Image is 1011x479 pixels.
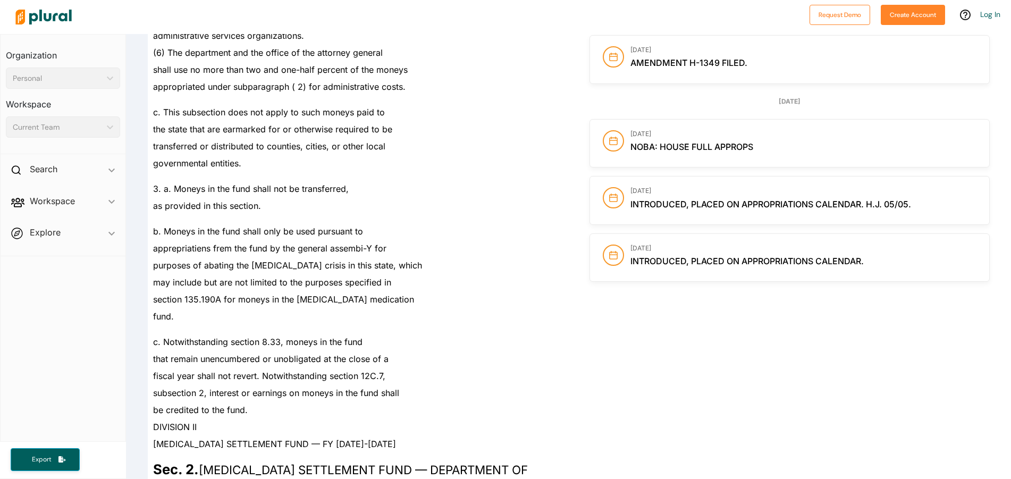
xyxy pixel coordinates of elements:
[153,64,408,75] span: shall use no more than two and one-half percent of the moneys
[980,10,1000,19] a: Log In
[153,81,406,92] span: appropriated under subparagraph ( 2) for administrative costs.
[153,405,248,415] span: be credited to the fund.
[153,294,414,305] span: section 135.190A for moneys in the [MEDICAL_DATA] medication
[153,277,391,288] span: may include but are not limited to the purposes specified in
[153,141,385,152] span: transferred or distributed to counties, cities, or other local
[153,30,304,41] span: administrative services organizations.
[153,337,363,347] span: c. Notwithstanding section 8.33, moneys in the fund
[881,9,945,20] a: Create Account
[630,130,976,138] h3: [DATE]
[24,455,58,464] span: Export
[153,354,389,364] span: that remain unencumbered or unobligated at the close of a
[30,163,57,175] h2: Search
[153,107,385,117] span: c. This subsection does not apply to such moneys paid to
[810,9,870,20] a: Request Demo
[13,73,103,84] div: Personal
[630,187,976,195] h3: [DATE]
[6,40,120,63] h3: Organization
[153,311,174,322] span: fund.
[153,260,422,271] span: purposes of abating the [MEDICAL_DATA] crisis in this state, which
[153,200,261,211] span: as provided in this section.
[589,97,990,106] div: [DATE]
[13,122,103,133] div: Current Team
[630,141,753,152] span: NOBA: House Full Approps
[153,461,199,477] strong: Sec. 2.
[153,388,399,398] span: subsection 2, interest or earnings on moneys in the fund shall
[153,422,197,432] span: DIVISION II
[630,256,864,266] span: Introduced, placed on Appropriations calendar.
[153,371,385,381] span: fiscal year shall not revert. Notwithstanding section 12C.7,
[630,245,976,252] h3: [DATE]
[11,448,80,471] button: Export
[153,439,396,449] span: [MEDICAL_DATA] SETTLEMENT FUND — FY [DATE]-[DATE]
[153,124,392,135] span: the state that are earmarked for or otherwise required to be
[630,199,911,209] span: Introduced, placed on Appropriations calendar. H.J. 05/05.
[153,243,386,254] span: apprepriatiens frem the fund by the general assembi-Y for
[881,5,945,25] button: Create Account
[630,46,976,54] h3: [DATE]
[153,183,349,194] span: 3. a. Moneys in the fund shall not be transferred,
[153,158,241,169] span: governmental entities.
[6,89,120,112] h3: Workspace
[810,5,870,25] button: Request Demo
[630,57,747,68] span: Amendment H-1349 filed.
[153,47,383,58] span: (6) The department and the office of the attorney general
[153,226,363,237] span: b. Moneys in the fund shall only be used pursuant to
